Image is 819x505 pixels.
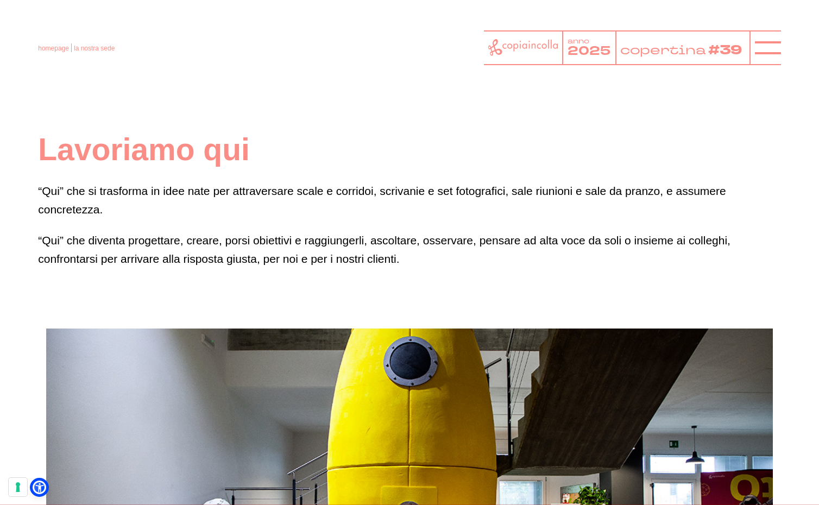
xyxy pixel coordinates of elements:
p: “Qui” che si trasforma in idee nate per attraversare scale e corridoi, scrivanie e set fotografic... [38,182,781,218]
a: Open Accessibility Menu [33,481,46,494]
button: Le tue preferenze relative al consenso per le tecnologie di tracciamento [9,478,27,496]
tspan: 2025 [568,43,610,59]
p: “Qui” che diventa progettare, creare, porsi obiettivi e raggiungerli, ascoltare, osservare, pensa... [38,231,781,268]
h1: Lavoriamo qui [38,130,781,169]
tspan: #39 [709,41,744,60]
tspan: copertina [620,41,707,58]
a: homepage [38,45,69,52]
tspan: anno [568,37,589,46]
span: la nostra sede [74,45,115,52]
